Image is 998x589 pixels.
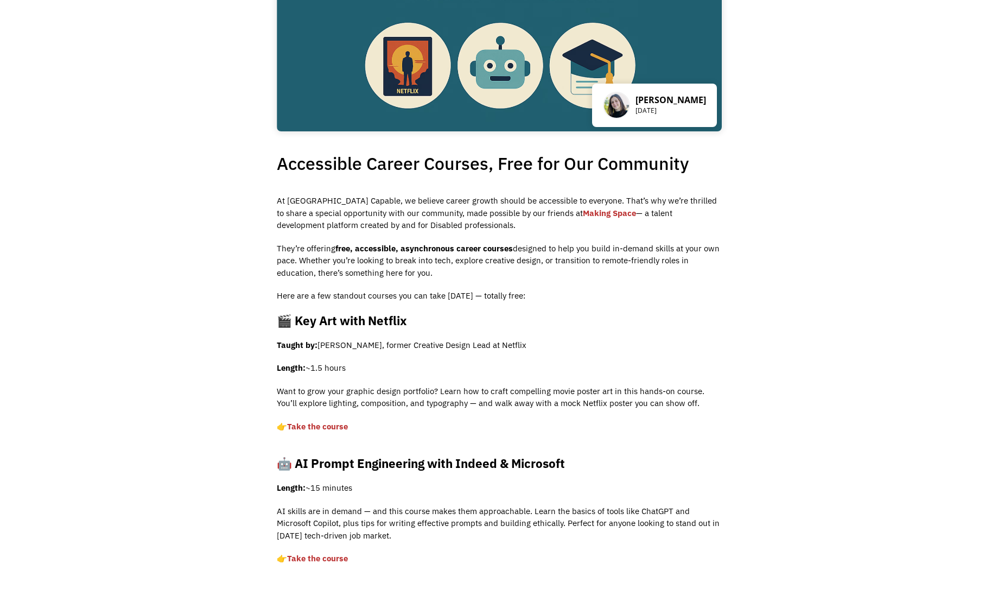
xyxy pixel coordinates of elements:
p: [PERSON_NAME], former Creative Design Lead at Netflix [277,339,722,352]
a: Take the course‍ [287,421,348,432]
p: They’re offering designed to help you build in-demand skills at your own pace. Whether you’re loo... [277,243,722,280]
p: [PERSON_NAME] [635,94,706,105]
p: ~15 minutes [277,482,722,495]
p: Here are a few standout courses you can take [DATE] — totally free: [277,290,722,302]
strong: Length: [277,363,306,373]
p: AI skills are in demand — and this course makes them approachable. Learn the basics of tools like... [277,505,722,542]
strong: Length: [277,483,306,493]
a: Take the course‍ [287,553,348,563]
p: Want to grow your graphic design portfolio? Learn how to craft compelling movie poster art in thi... [277,385,722,410]
p: At [GEOGRAPHIC_DATA] Capable, we believe career growth should be accessible to everyone. That’s w... [277,195,722,232]
a: Making Space [583,208,636,218]
strong: 🎬 Key Art with Netflix [277,313,407,328]
strong: Taught by: [277,340,317,350]
strong: 🤖 AI Prompt Engineering with Indeed & Microsoft [277,455,565,471]
p: ~1.5 hours [277,362,722,375]
p: 👉 [277,421,722,445]
p: [DATE] [635,105,706,116]
strong: free, accessible, asynchronous career courses [335,243,513,254]
p: 👉 [277,553,722,577]
h1: Accessible Career Courses, Free for Our Community [277,149,722,178]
